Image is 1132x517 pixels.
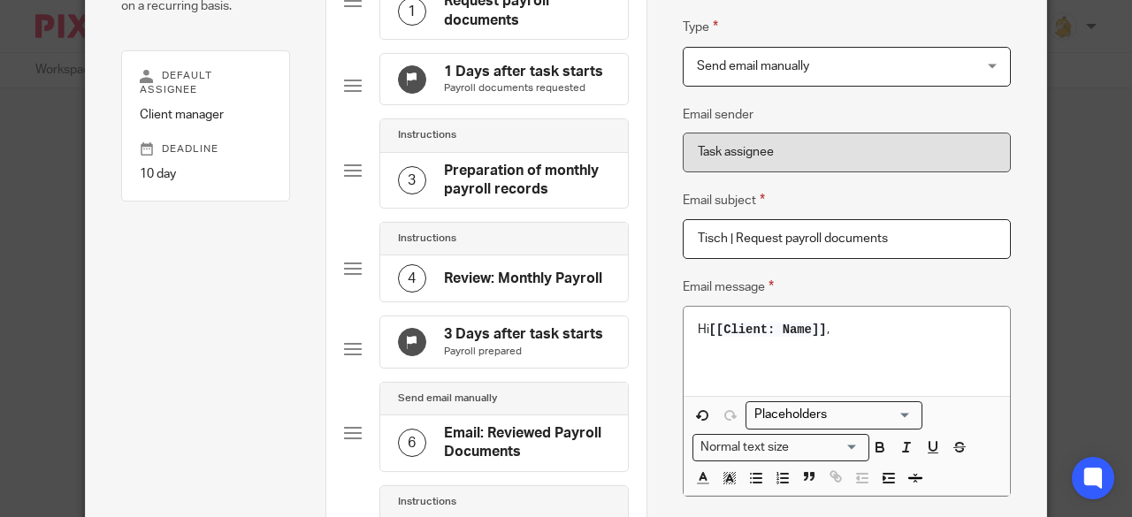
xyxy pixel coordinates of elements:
[398,429,426,457] div: 6
[140,69,272,97] p: Default assignee
[398,128,456,142] h4: Instructions
[794,438,858,457] input: Search for option
[683,106,753,124] label: Email sender
[692,434,869,461] div: Text styles
[698,321,997,338] p: Hi ,
[683,190,765,210] label: Email subject
[697,438,793,457] span: Normal text size
[398,392,497,406] h4: Send email manually
[140,165,272,183] p: 10 day
[444,81,603,95] p: Payroll documents requested
[746,401,922,429] div: Search for option
[398,166,426,194] div: 3
[683,219,1012,259] input: Subject
[140,142,272,156] p: Deadline
[444,63,603,81] h4: 1 Days after task starts
[697,60,809,72] span: Send email manually
[398,264,426,293] div: 4
[746,401,922,429] div: Placeholders
[709,323,827,337] span: [[Client: Name]]
[444,162,610,200] h4: Preparation of monthly payroll records
[398,232,456,246] h4: Instructions
[444,424,610,462] h4: Email: Reviewed Payroll Documents
[444,325,603,344] h4: 3 Days after task starts
[444,345,603,359] p: Payroll prepared
[444,270,602,288] h4: Review: Monthly Payroll
[748,406,912,424] input: Search for option
[398,495,456,509] h4: Instructions
[683,277,774,297] label: Email message
[692,434,869,461] div: Search for option
[140,106,272,124] p: Client manager
[683,17,718,37] label: Type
